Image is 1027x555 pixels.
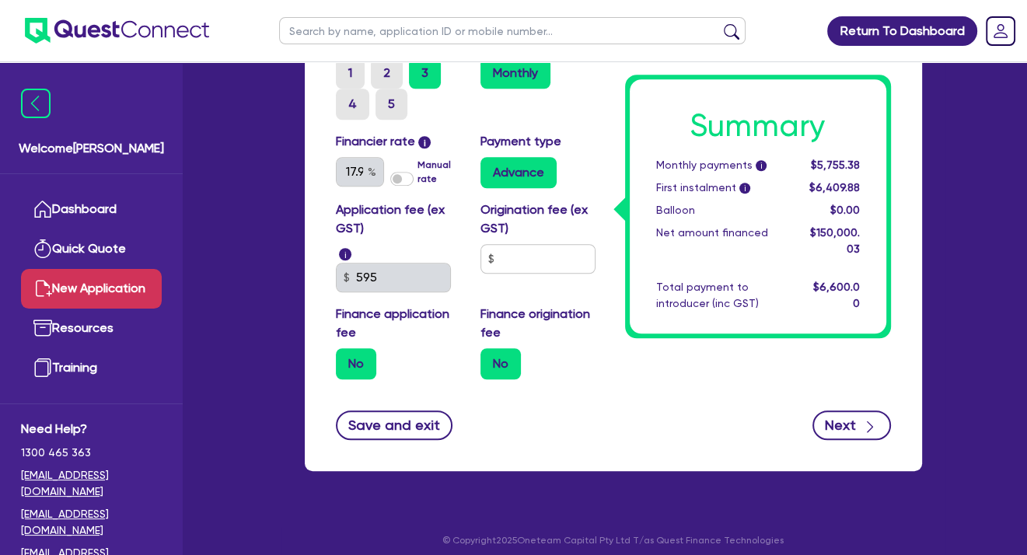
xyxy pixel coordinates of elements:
[33,279,52,298] img: new-application
[336,89,369,120] label: 4
[33,239,52,258] img: quick-quote
[294,533,933,547] p: © Copyright 2025 Oneteam Capital Pty Ltd T/as Quest Finance Technologies
[830,204,859,216] span: $0.00
[812,281,859,309] span: $6,600.00
[644,225,796,257] div: Net amount financed
[809,226,859,255] span: $150,000.03
[644,157,796,173] div: Monthly payments
[339,248,351,260] span: i
[21,190,162,229] a: Dashboard
[480,305,602,342] label: Finance origination fee
[810,159,859,171] span: $5,755.38
[376,89,407,120] label: 5
[480,348,521,379] label: No
[644,202,796,218] div: Balloon
[371,58,403,89] label: 2
[980,11,1021,51] a: Dropdown toggle
[21,420,162,438] span: Need Help?
[336,348,376,379] label: No
[827,16,977,46] a: Return To Dashboard
[417,158,456,186] label: Manual rate
[21,269,162,309] a: New Application
[809,181,859,194] span: $6,409.88
[21,467,162,500] a: [EMAIL_ADDRESS][DOMAIN_NAME]
[644,279,796,312] div: Total payment to introducer (inc GST)
[409,58,441,89] label: 3
[21,445,162,461] span: 1300 465 363
[21,309,162,348] a: Resources
[21,89,51,118] img: icon-menu-close
[33,319,52,337] img: resources
[336,201,457,238] label: Application fee (ex GST)
[21,229,162,269] a: Quick Quote
[418,136,431,148] span: i
[480,132,561,151] label: Payment type
[756,161,767,172] span: i
[480,58,550,89] label: Monthly
[336,132,431,151] label: Financier rate
[21,506,162,539] a: [EMAIL_ADDRESS][DOMAIN_NAME]
[480,157,557,188] label: Advance
[336,58,365,89] label: 1
[19,139,164,158] span: Welcome [PERSON_NAME]
[25,18,209,44] img: quest-connect-logo-blue
[33,358,52,377] img: training
[21,348,162,388] a: Training
[656,107,860,145] h1: Summary
[739,183,750,194] span: i
[480,201,602,238] label: Origination fee (ex GST)
[336,410,453,440] button: Save and exit
[644,180,796,196] div: First instalment
[279,17,746,44] input: Search by name, application ID or mobile number...
[812,410,891,440] button: Next
[336,305,457,342] label: Finance application fee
